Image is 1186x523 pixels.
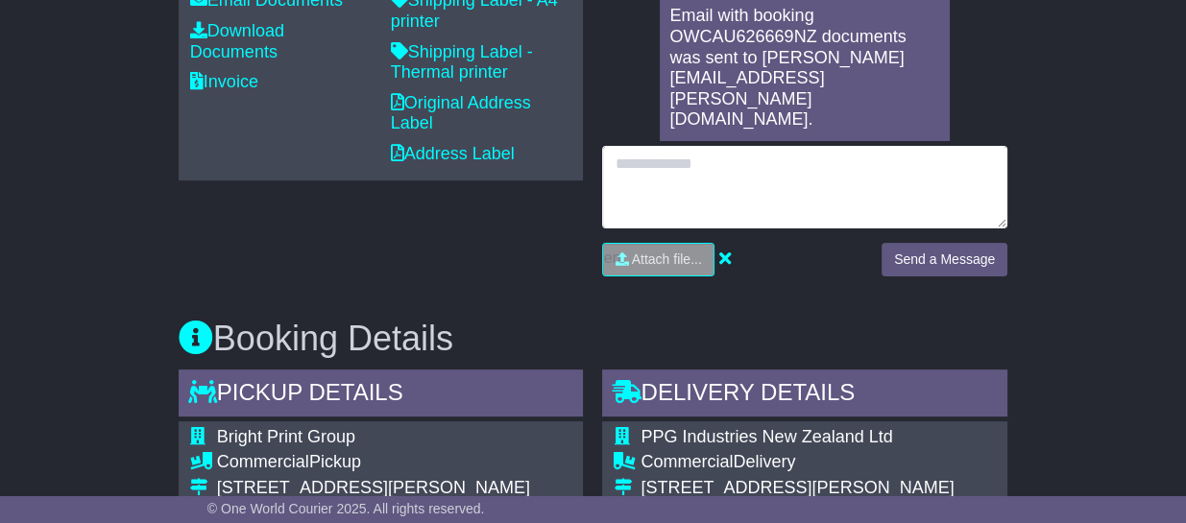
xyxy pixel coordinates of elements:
[882,243,1007,276] button: Send a Message
[391,42,533,83] a: Shipping Label - Thermal printer
[179,369,584,421] div: Pickup Details
[217,427,355,446] span: Bright Print Group
[217,452,572,473] div: Pickup
[641,452,733,471] span: Commercial
[207,501,485,516] span: © One World Courier 2025. All rights reserved.
[641,427,892,446] span: PPG Industries New Zealand Ltd
[391,144,515,163] a: Address Label
[883,140,917,159] a: here
[190,21,284,61] a: Download Documents
[602,369,1007,421] div: Delivery Details
[217,478,572,499] div: [STREET_ADDRESS][PERSON_NAME]
[179,320,1007,358] h3: Booking Details
[391,93,531,133] a: Original Address Label
[190,72,258,91] a: Invoice
[217,452,309,471] span: Commercial
[641,452,996,473] div: Delivery
[669,6,940,131] p: Email with booking OWCAU626669NZ documents was sent to [PERSON_NAME][EMAIL_ADDRESS][PERSON_NAME][...
[641,478,996,499] div: [STREET_ADDRESS][PERSON_NAME]
[669,140,940,161] p: More details about booking: .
